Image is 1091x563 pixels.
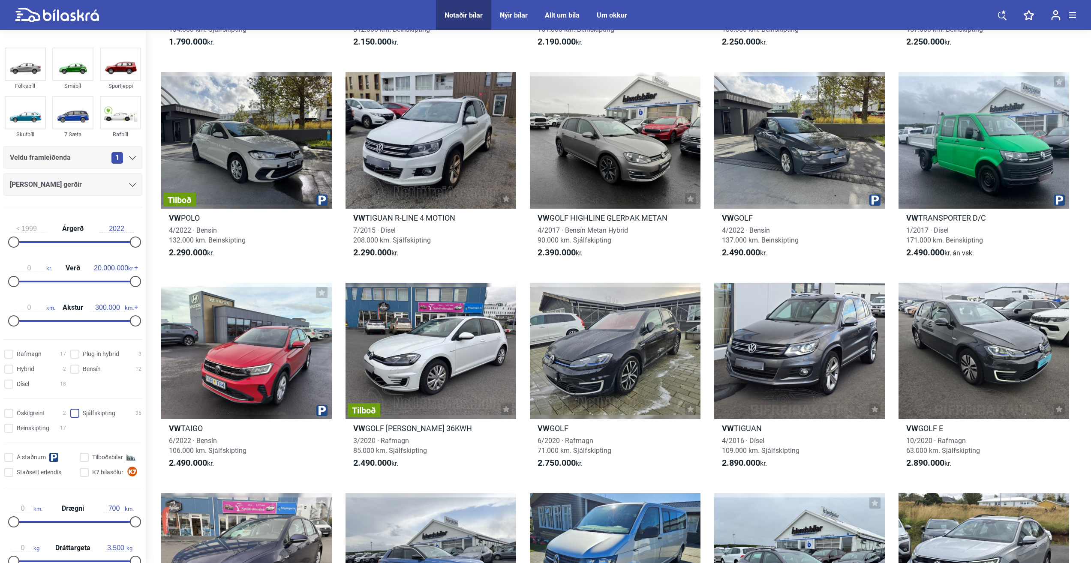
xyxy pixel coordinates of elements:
[722,213,734,222] b: VW
[899,72,1069,265] a: VWTRANSPORTER D/C1/2017 · Dísel171.000 km. Beinskipting2.490.000kr.
[60,304,85,311] span: Akstur
[714,213,885,223] h2: GOLF
[714,423,885,433] h2: TIGUAN
[530,283,700,476] a: VWGOLF6/2020 · Rafmagn71.000 km. Sjálfskipting2.750.000kr.
[353,247,391,258] b: 2.290.000
[169,36,207,47] b: 1.790.000
[1054,195,1065,206] img: parking.png
[83,409,115,418] span: Sjálfskipting
[538,36,576,47] b: 2.190.000
[169,226,246,244] span: 4/2022 · Bensín 132.000 km. Beinskipting
[538,424,550,433] b: VW
[530,423,700,433] h2: GOLF
[1051,10,1061,21] img: user-login.svg
[722,437,799,455] span: 4/2016 · Dísel 109.000 km. Sjálfskipting
[169,437,246,455] span: 6/2022 · Bensín 106.000 km. Sjálfskipting
[899,213,1069,223] h2: TRANSPORTER D/C
[12,264,52,272] span: kr.
[906,37,951,47] span: kr.
[17,350,42,359] span: Rafmagn
[63,265,82,272] span: Verð
[5,81,46,91] div: Fólksbíll
[538,226,628,244] span: 4/2017 · Bensín Metan Hybrid 90.000 km. Sjálfskipting
[168,196,192,204] span: Tilboð
[722,226,799,244] span: 4/2022 · Bensín 137.000 km. Beinskipting
[60,350,66,359] span: 17
[353,37,398,47] span: kr.
[906,458,951,468] span: kr.
[906,226,983,244] span: 1/2017 · Dísel 171.000 km. Beinskipting
[103,505,134,512] span: km.
[538,248,583,258] span: kr.
[105,544,134,552] span: kg.
[52,81,93,91] div: Smábíl
[100,81,141,91] div: Sportjeppi
[92,453,123,462] span: Tilboðsbílar
[17,365,34,374] span: Hybrid
[17,380,29,389] span: Dísel
[722,458,767,468] span: kr.
[899,423,1069,433] h2: GOLF E
[353,437,427,455] span: 3/2020 · Rafmagn 85.000 km. Sjálfskipting
[10,152,71,164] span: Veldu framleiðenda
[10,179,82,191] span: [PERSON_NAME] gerðir
[906,36,944,47] b: 2.250.000
[906,458,944,468] b: 2.890.000
[353,458,391,468] b: 2.490.000
[53,545,93,551] span: Dráttargeta
[906,424,918,433] b: VW
[538,213,550,222] b: VW
[538,437,611,455] span: 6/2020 · Rafmagn 71.000 km. Sjálfskipting
[83,365,101,374] span: Bensín
[500,11,528,19] a: Nýir bílar
[63,409,66,418] span: 2
[94,264,134,272] span: kr.
[135,365,141,374] span: 12
[316,405,328,416] img: parking.png
[161,72,332,265] a: TilboðVWPOLO4/2022 · Bensín132.000 km. Beinskipting2.290.000kr.
[530,213,700,223] h2: GOLF HIGHLINE GLERÞAK METAN
[60,225,86,232] span: Árgerð
[353,36,391,47] b: 2.150.000
[92,468,123,477] span: K7 bílasölur
[538,247,576,258] b: 2.390.000
[17,468,61,477] span: Staðsett erlendis
[714,283,885,476] a: VWTIGUAN4/2016 · Dísel109.000 km. Sjálfskipting2.890.000kr.
[17,453,46,462] span: Á staðnum
[100,129,141,139] div: Rafbíll
[60,424,66,433] span: 17
[17,424,49,433] span: Beinskipting
[169,458,214,468] span: kr.
[869,195,881,206] img: parking.png
[538,37,583,47] span: kr.
[12,505,42,512] span: km.
[346,283,516,476] a: TilboðVWGOLF [PERSON_NAME] 36KWH3/2020 · Rafmagn85.000 km. Sjálfskipting2.490.000kr.
[597,11,627,19] a: Um okkur
[545,11,580,19] a: Allt um bíla
[352,406,376,415] span: Tilboð
[353,424,365,433] b: VW
[714,72,885,265] a: VWGOLF4/2022 · Bensín137.000 km. Beinskipting2.490.000kr.
[346,423,516,433] h2: GOLF [PERSON_NAME] 36KWH
[353,458,398,468] span: kr.
[169,213,181,222] b: VW
[60,505,86,512] span: Drægni
[906,248,974,258] span: kr.
[169,248,214,258] span: kr.
[346,72,516,265] a: VWTIGUAN R-LINE 4 MOTION7/2015 · Dísel208.000 km. Sjálfskipting2.290.000kr.
[353,226,431,244] span: 7/2015 · Dísel 208.000 km. Sjálfskipting
[346,213,516,223] h2: TIGUAN R-LINE 4 MOTION
[5,129,46,139] div: Skutbíll
[60,380,66,389] span: 18
[722,36,760,47] b: 2.250.000
[161,283,332,476] a: VWTAIGO6/2022 · Bensín106.000 km. Sjálfskipting2.490.000kr.
[161,213,332,223] h2: POLO
[90,304,134,311] span: km.
[445,11,483,19] a: Notaðir bílar
[538,458,583,468] span: kr.
[161,423,332,433] h2: TAIGO
[530,72,700,265] a: VWGOLF HIGHLINE GLERÞAK METAN4/2017 · Bensín Metan Hybrid90.000 km. Sjálfskipting2.390.000kr.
